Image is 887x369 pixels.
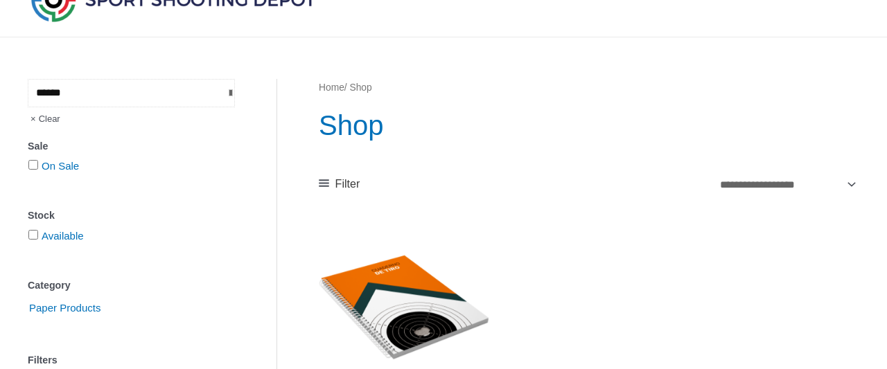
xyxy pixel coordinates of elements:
[28,107,60,131] span: Clear
[28,230,38,240] input: Available
[714,172,859,196] select: Shop order
[28,301,102,313] a: Paper Products
[42,160,79,172] a: On Sale
[28,276,235,296] div: Category
[28,206,235,226] div: Stock
[319,79,859,97] nav: Breadcrumb
[319,82,344,93] a: Home
[319,174,360,195] a: Filter
[335,174,360,195] span: Filter
[28,160,38,170] input: On Sale
[42,230,84,242] a: Available
[28,296,102,320] span: Paper Products
[319,106,859,145] h1: Shop
[28,136,235,156] div: Sale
